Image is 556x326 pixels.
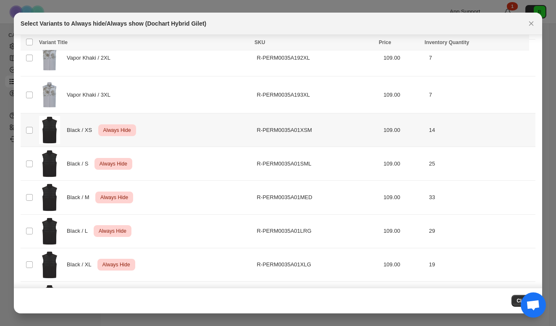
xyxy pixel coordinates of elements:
[517,297,530,304] span: Close
[254,181,381,214] td: R-PERM0035A01MED
[425,39,469,45] span: Inventory Quantity
[98,159,129,169] span: Always Hide
[426,282,535,315] td: 13
[426,39,535,76] td: 7
[381,39,426,76] td: 109.00
[381,147,426,181] td: 109.00
[426,214,535,248] td: 29
[254,39,265,45] span: SKU
[39,42,60,74] img: Dochart_Vapor_Khaki_1.jpg
[67,260,96,269] span: Black / XL
[39,150,60,178] img: Dochart_-_Black_-_Hybrid_Vest_-_1_-_Front.jpg
[39,39,68,45] span: Variant Title
[97,226,128,236] span: Always Hide
[381,113,426,147] td: 109.00
[426,181,535,214] td: 33
[39,116,60,144] img: Dochart_-_Black_-_Hybrid_Vest_-_1_-_Front.jpg
[521,292,546,318] div: Open chat
[67,54,115,62] span: Vapor Khaki / 2XL
[39,217,60,245] img: Dochart_-_Black_-_Hybrid_Vest_-_1_-_Front.jpg
[426,113,535,147] td: 14
[511,295,535,307] button: Close
[99,192,130,202] span: Always Hide
[67,193,94,202] span: Black / M
[39,79,60,110] img: Dochart_Vapor_Khaki_1.jpg
[426,248,535,281] td: 19
[21,19,206,28] h2: Select Variants to Always hide/Always show (Dochart Hybrid Gilet)
[67,126,97,134] span: Black / XS
[67,160,93,168] span: Black / S
[254,282,381,315] td: R-PERM0035A012XL
[254,214,381,248] td: R-PERM0035A01LRG
[381,181,426,214] td: 109.00
[525,18,537,29] button: Close
[39,183,60,211] img: Dochart_-_Black_-_Hybrid_Vest_-_1_-_Front.jpg
[381,282,426,315] td: 109.00
[39,251,60,279] img: Dochart_-_Black_-_Hybrid_Vest_-_1_-_Front.jpg
[381,248,426,281] td: 109.00
[254,248,381,281] td: R-PERM0035A01XLG
[381,76,426,113] td: 109.00
[254,113,381,147] td: R-PERM0035A01XSM
[254,76,381,113] td: R-PERM0035A193XL
[379,39,391,45] span: Price
[67,227,92,235] span: Black / L
[426,147,535,181] td: 25
[426,76,535,113] td: 7
[381,214,426,248] td: 109.00
[67,91,115,99] span: Vapor Khaki / 3XL
[102,125,133,135] span: Always Hide
[254,147,381,181] td: R-PERM0035A01SML
[101,260,132,270] span: Always Hide
[254,39,381,76] td: R-PERM0035A192XL
[39,284,60,313] img: Dochart_-_Black_-_Hybrid_Vest_-_1_-_Front.jpg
